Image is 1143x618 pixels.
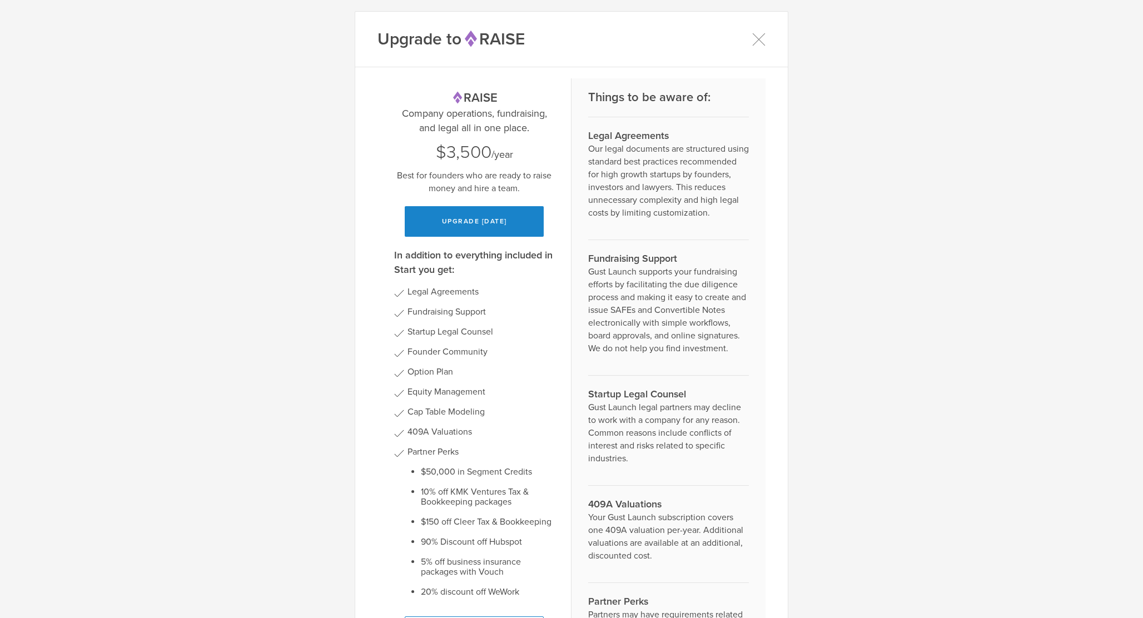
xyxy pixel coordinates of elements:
button: Upgrade [DATE] [405,206,544,237]
li: Cap Table Modeling [407,407,554,417]
p: Best for founders who are ready to raise money and hire a team. [394,170,554,195]
p: Gust Launch supports your fundraising efforts by facilitating the due diligence process and makin... [588,266,749,355]
iframe: Chat Widget [1087,565,1143,618]
li: 409A Valuations [407,427,554,437]
li: 10% off KMK Ventures Tax & Bookkeeping packages [421,487,554,507]
h3: In addition to everything included in Start you get: [394,248,554,277]
li: 90% Discount off Hubspot [421,537,554,547]
li: Legal Agreements [407,287,554,297]
li: Equity Management [407,387,554,397]
li: $50,000 in Segment Credits [421,467,554,477]
li: 5% off business insurance packages with Vouch [421,557,554,577]
li: Fundraising Support [407,307,554,317]
p: Your Gust Launch subscription covers one 409A valuation per-year. Additional valuations are avail... [588,511,749,562]
li: Option Plan [407,367,554,377]
h3: Legal Agreements [588,128,749,143]
h3: Partner Perks [588,594,749,609]
span: $3,500 [436,142,491,163]
li: $150 off Cleer Tax & Bookkeeping [421,517,554,527]
h2: Things to be aware of: [588,89,749,106]
h3: 409A Valuations [588,497,749,511]
span: Raise [451,91,498,105]
li: 20% discount off WeWork [421,587,554,597]
li: Founder Community [407,347,554,357]
li: Partner Perks [407,447,554,597]
li: Startup Legal Counsel [407,327,554,337]
h1: Upgrade to [377,28,525,51]
div: /year [394,141,554,164]
span: Raise [461,29,525,49]
p: Gust Launch legal partners may decline to work with a company for any reason. Common reasons incl... [588,401,749,465]
h3: Startup Legal Counsel [588,387,749,401]
h3: Fundraising Support [588,251,749,266]
p: Our legal documents are structured using standard best practices recommended for high growth star... [588,143,749,220]
p: Company operations, fundraising, and legal all in one place. [394,106,554,135]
